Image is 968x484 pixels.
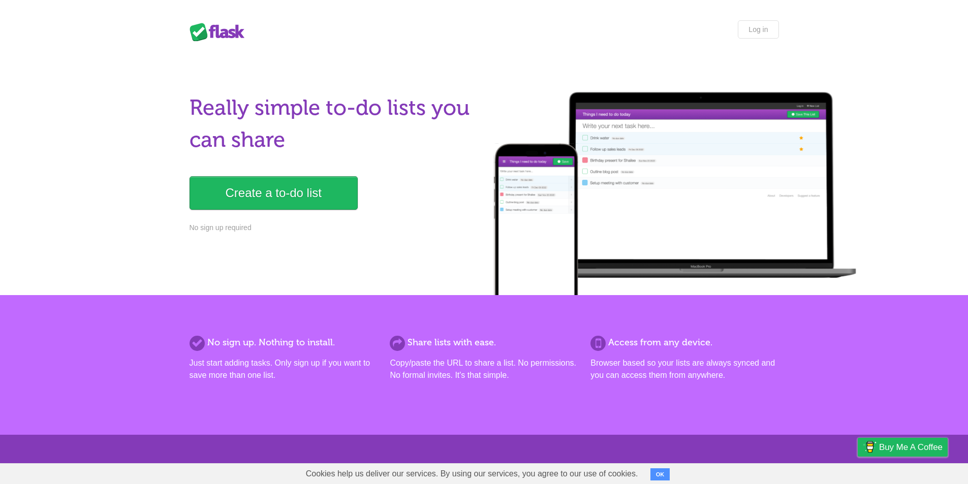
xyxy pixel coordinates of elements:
[650,468,670,480] button: OK
[190,336,378,349] h2: No sign up. Nothing to install.
[190,23,251,41] div: Flask Lists
[190,222,478,233] p: No sign up required
[863,438,877,456] img: Buy me a coffee
[390,336,578,349] h2: Share lists with ease.
[296,464,648,484] span: Cookies help us deliver our services. By using our services, you agree to our use of cookies.
[190,357,378,381] p: Just start adding tasks. Only sign up if you want to save more than one list.
[390,357,578,381] p: Copy/paste the URL to share a list. No permissions. No formal invites. It's that simple.
[590,357,778,381] p: Browser based so your lists are always synced and you can access them from anywhere.
[590,336,778,349] h2: Access from any device.
[738,20,778,39] a: Log in
[858,438,948,457] a: Buy me a coffee
[190,176,358,210] a: Create a to-do list
[879,438,943,456] span: Buy me a coffee
[190,92,478,156] h1: Really simple to-do lists you can share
